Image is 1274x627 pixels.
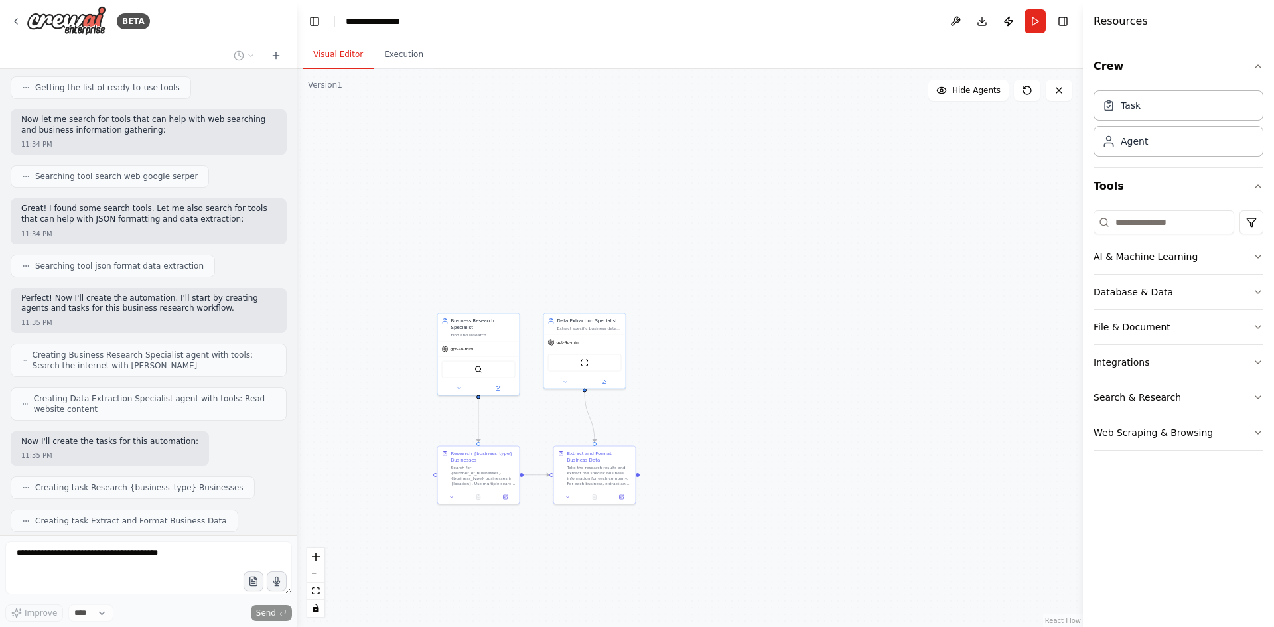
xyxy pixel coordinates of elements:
div: Extract specific business details from research results and format them into a structured JSON ou... [557,326,622,331]
button: Open in side panel [610,493,632,501]
nav: breadcrumb [346,15,412,28]
div: Research {business_type} Businesses [451,451,516,464]
div: 11:34 PM [21,229,52,239]
div: Crew [1094,85,1263,167]
button: Improve [5,604,63,622]
button: No output available [581,493,608,501]
h4: Resources [1094,13,1148,29]
button: Hide right sidebar [1054,12,1072,31]
button: Hide Agents [928,80,1009,101]
button: Visual Editor [303,41,374,69]
div: Data Extraction Specialist [557,318,622,324]
button: No output available [464,493,492,501]
span: Improve [25,608,57,618]
div: Task [1121,99,1141,112]
button: Integrations [1094,345,1263,380]
div: Tools [1094,205,1263,461]
button: Open in side panel [479,385,517,393]
button: Tools [1094,168,1263,205]
span: gpt-4o-mini [451,346,474,352]
div: Research {business_type} BusinessesSearch for {number_of_businesses} {business_type} businesses i... [437,446,520,505]
button: Crew [1094,48,1263,85]
span: Getting the list of ready-to-use tools [35,82,180,93]
span: Searching tool json format data extraction [35,261,204,271]
img: ScrapeWebsiteTool [581,359,589,367]
p: Perfect! Now I'll create the automation. I'll start by creating agents and tasks for this busines... [21,293,276,314]
button: Click to speak your automation idea [267,571,287,591]
div: Find and research {business_type} businesses in {location}, gathering comprehensive contact and b... [451,332,516,338]
button: fit view [307,583,324,600]
div: Integrations [1094,356,1149,369]
div: AI & Machine Learning [1094,250,1198,263]
span: gpt-4o-mini [557,340,580,345]
button: Start a new chat [265,48,287,64]
div: Data Extraction SpecialistExtract specific business details from research results and format them... [543,313,626,389]
p: Great! I found some search tools. Let me also search for tools that can help with JSON formatting... [21,204,276,224]
g: Edge from f7b2446b-dddf-4779-9b26-a23f05f27d13 to fb0a71dc-365a-409c-8701-3af24a40be47 [475,393,482,443]
button: Execution [374,41,434,69]
div: React Flow controls [307,548,324,617]
g: Edge from fb0a71dc-365a-409c-8701-3af24a40be47 to 70f50db7-765d-49e1-a966-cb531972a6eb [524,472,549,478]
img: Logo [27,6,106,36]
div: 11:35 PM [21,318,52,328]
span: Creating task Extract and Format Business Data [35,516,227,526]
div: Search & Research [1094,391,1181,404]
div: Take the research results and extract the specific business information for each company. For eac... [567,465,632,486]
div: 11:34 PM [21,139,52,149]
span: Searching tool search web google serper [35,171,198,182]
span: Hide Agents [952,85,1001,96]
button: Search & Research [1094,380,1263,415]
button: zoom in [307,548,324,565]
button: Database & Data [1094,275,1263,309]
button: Switch to previous chat [228,48,260,64]
div: File & Document [1094,320,1170,334]
div: Database & Data [1094,285,1173,299]
div: Extract and Format Business DataTake the research results and extract the specific business infor... [553,446,636,505]
div: Web Scraping & Browsing [1094,426,1213,439]
span: Send [256,608,276,618]
button: AI & Machine Learning [1094,240,1263,274]
button: Send [251,605,292,621]
div: Version 1 [308,80,342,90]
button: Upload files [244,571,263,591]
span: Creating Business Research Specialist agent with tools: Search the internet with [PERSON_NAME] [33,350,275,371]
span: Creating task Research {business_type} Businesses [35,482,244,493]
button: Web Scraping & Browsing [1094,415,1263,450]
img: SerperDevTool [474,366,482,374]
div: Search for {number_of_businesses} {business_type} businesses in {location}. Use multiple search q... [451,465,516,486]
button: Open in side panel [585,378,623,386]
button: toggle interactivity [307,600,324,617]
p: Now I'll create the tasks for this automation: [21,437,198,447]
button: File & Document [1094,310,1263,344]
div: Business Research Specialist [451,318,516,331]
span: Creating Data Extraction Specialist agent with tools: Read website content [34,393,275,415]
div: Agent [1121,135,1148,148]
a: React Flow attribution [1045,617,1081,624]
div: Business Research SpecialistFind and research {business_type} businesses in {location}, gathering... [437,313,520,396]
div: Extract and Format Business Data [567,451,632,464]
div: BETA [117,13,150,29]
button: Open in side panel [494,493,516,501]
g: Edge from 0a522d79-5d4f-4797-9645-3b263356e0ee to 70f50db7-765d-49e1-a966-cb531972a6eb [581,393,598,443]
div: 11:35 PM [21,451,52,460]
button: Hide left sidebar [305,12,324,31]
p: Now let me search for tools that can help with web searching and business information gathering: [21,115,276,135]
